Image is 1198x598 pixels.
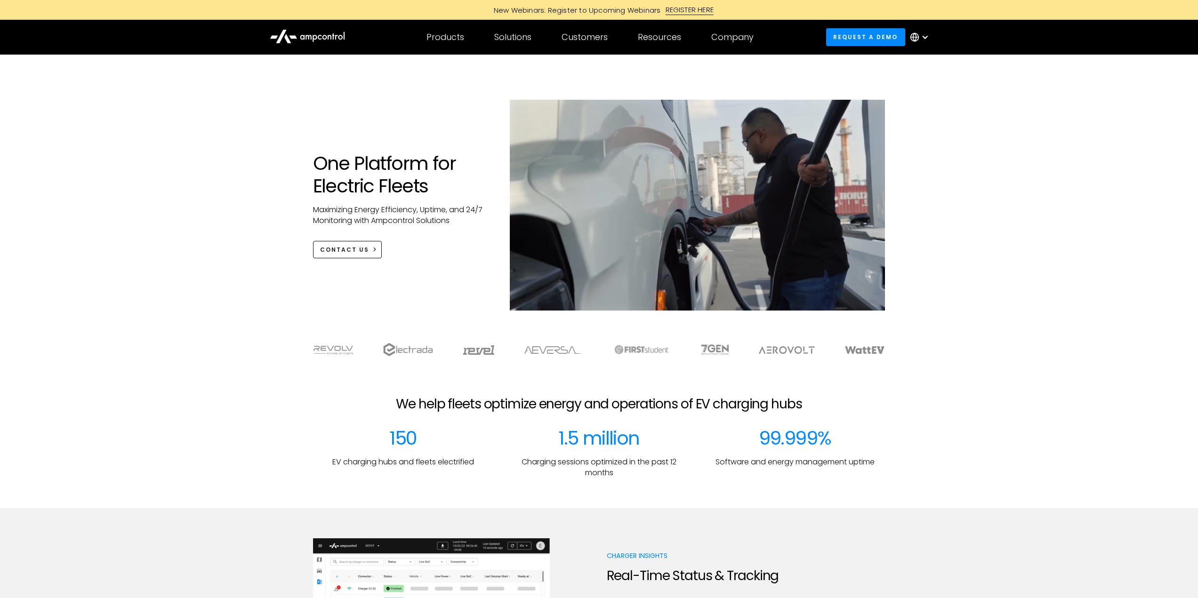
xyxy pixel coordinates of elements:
[484,5,666,15] div: New Webinars: Register to Upcoming Webinars
[313,152,491,197] h1: One Platform for Electric Fleets
[494,32,531,42] div: Solutions
[711,32,754,42] div: Company
[562,32,608,42] div: Customers
[396,396,802,412] h2: We help fleets optimize energy and operations of EV charging hubs
[666,5,714,15] div: REGISTER HERE
[759,346,815,354] img: Aerovolt Logo
[607,568,788,584] h2: Real-Time Status & Tracking
[716,457,875,467] p: Software and energy management uptime
[387,5,811,15] a: New Webinars: Register to Upcoming WebinarsREGISTER HERE
[845,346,884,354] img: WattEV logo
[320,246,369,254] div: CONTACT US
[332,457,474,467] p: EV charging hubs and fleets electrified
[558,427,639,449] div: 1.5 million
[313,241,382,258] a: CONTACT US
[383,343,433,356] img: electrada logo
[826,28,905,46] a: Request a demo
[638,32,681,42] div: Resources
[426,32,464,42] div: Products
[389,427,417,449] div: 150
[759,427,831,449] div: 99.999%
[509,457,690,478] p: Charging sessions optimized in the past 12 months
[607,551,788,560] p: Charger Insights
[313,205,491,226] p: Maximizing Energy Efficiency, Uptime, and 24/7 Monitoring with Ampcontrol Solutions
